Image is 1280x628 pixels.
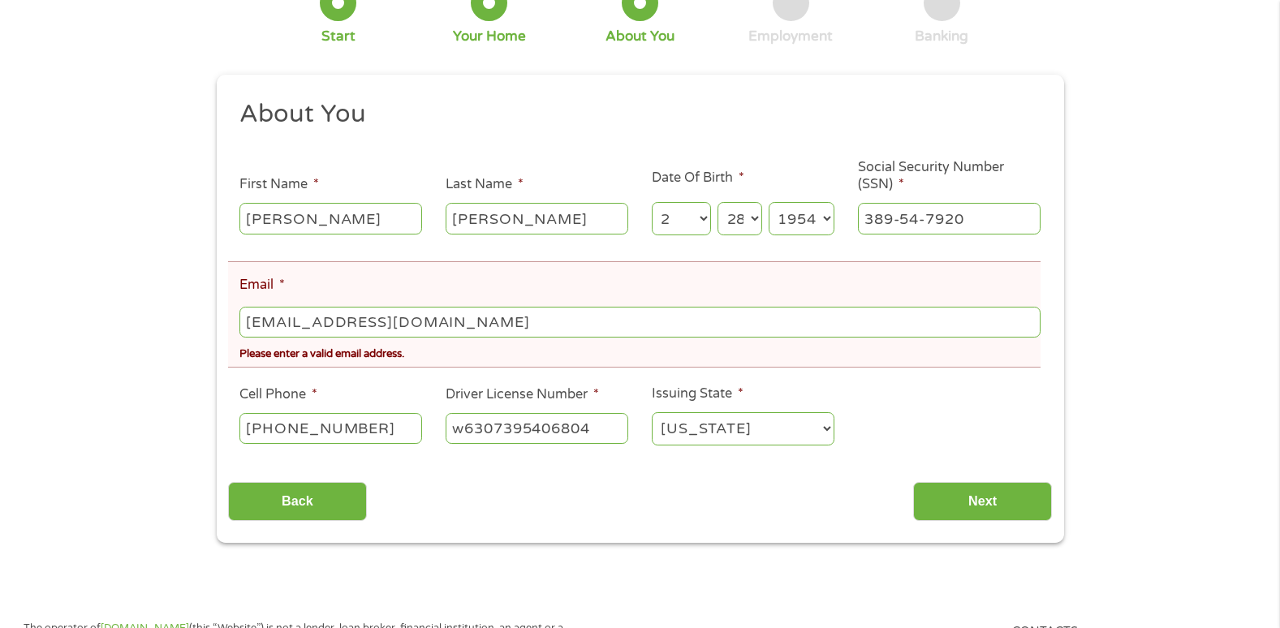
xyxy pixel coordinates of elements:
[239,98,1028,131] h2: About You
[453,28,526,45] div: Your Home
[321,28,356,45] div: Start
[239,203,422,234] input: John
[239,277,285,294] label: Email
[446,203,628,234] input: Smith
[858,159,1041,193] label: Social Security Number (SSN)
[915,28,968,45] div: Banking
[228,482,367,522] input: Back
[652,170,744,187] label: Date Of Birth
[446,386,599,403] label: Driver License Number
[748,28,833,45] div: Employment
[652,385,743,402] label: Issuing State
[239,176,319,193] label: First Name
[239,307,1040,338] input: john@gmail.com
[446,176,524,193] label: Last Name
[239,341,1040,363] div: Please enter a valid email address.
[913,482,1052,522] input: Next
[606,28,674,45] div: About You
[239,413,422,444] input: (541) 754-3010
[858,203,1041,234] input: 078-05-1120
[239,386,317,403] label: Cell Phone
